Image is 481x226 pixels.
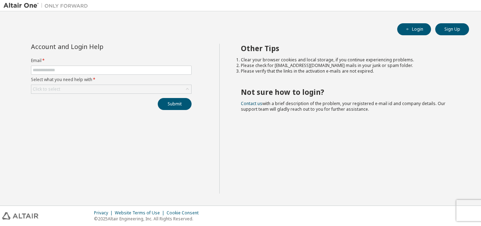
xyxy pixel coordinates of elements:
[4,2,92,9] img: Altair One
[94,216,203,222] p: © 2025 Altair Engineering, Inc. All Rights Reserved.
[241,100,262,106] a: Contact us
[33,86,60,92] div: Click to select
[158,98,192,110] button: Submit
[31,44,160,49] div: Account and Login Help
[241,63,457,68] li: Please check for [EMAIL_ADDRESS][DOMAIN_NAME] mails in your junk or spam folder.
[435,23,469,35] button: Sign Up
[31,85,191,93] div: Click to select
[167,210,203,216] div: Cookie Consent
[241,87,457,97] h2: Not sure how to login?
[241,57,457,63] li: Clear your browser cookies and local storage, if you continue experiencing problems.
[241,44,457,53] h2: Other Tips
[241,68,457,74] li: Please verify that the links in the activation e-mails are not expired.
[115,210,167,216] div: Website Terms of Use
[31,58,192,63] label: Email
[31,77,192,83] label: Select what you need help with
[2,212,38,220] img: altair_logo.svg
[94,210,115,216] div: Privacy
[397,23,431,35] button: Login
[241,100,445,112] span: with a brief description of the problem, your registered e-mail id and company details. Our suppo...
